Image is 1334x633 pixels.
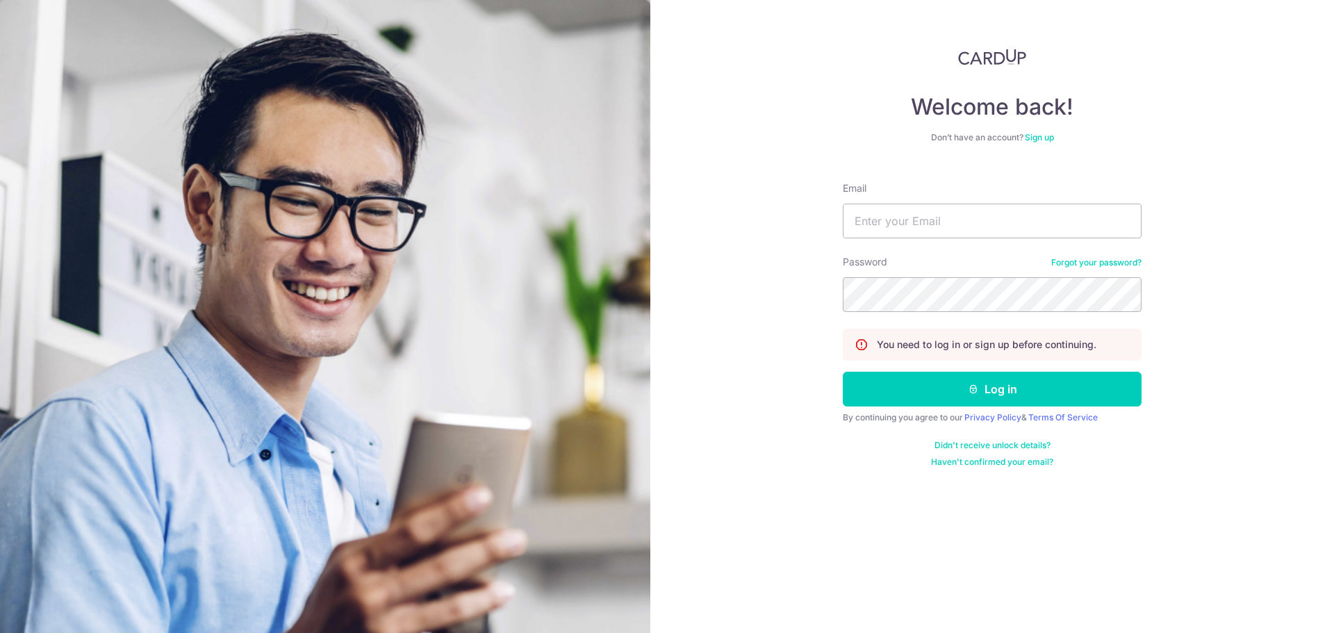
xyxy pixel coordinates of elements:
a: Didn't receive unlock details? [934,440,1051,451]
a: Forgot your password? [1051,257,1142,268]
button: Log in [843,372,1142,406]
div: By continuing you agree to our & [843,412,1142,423]
a: Terms Of Service [1028,412,1098,422]
input: Enter your Email [843,204,1142,238]
label: Email [843,181,866,195]
div: Don’t have an account? [843,132,1142,143]
a: Sign up [1025,132,1054,142]
a: Privacy Policy [964,412,1021,422]
img: CardUp Logo [958,49,1026,65]
h4: Welcome back! [843,93,1142,121]
label: Password [843,255,887,269]
a: Haven't confirmed your email? [931,457,1053,468]
p: You need to log in or sign up before continuing. [877,338,1096,352]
